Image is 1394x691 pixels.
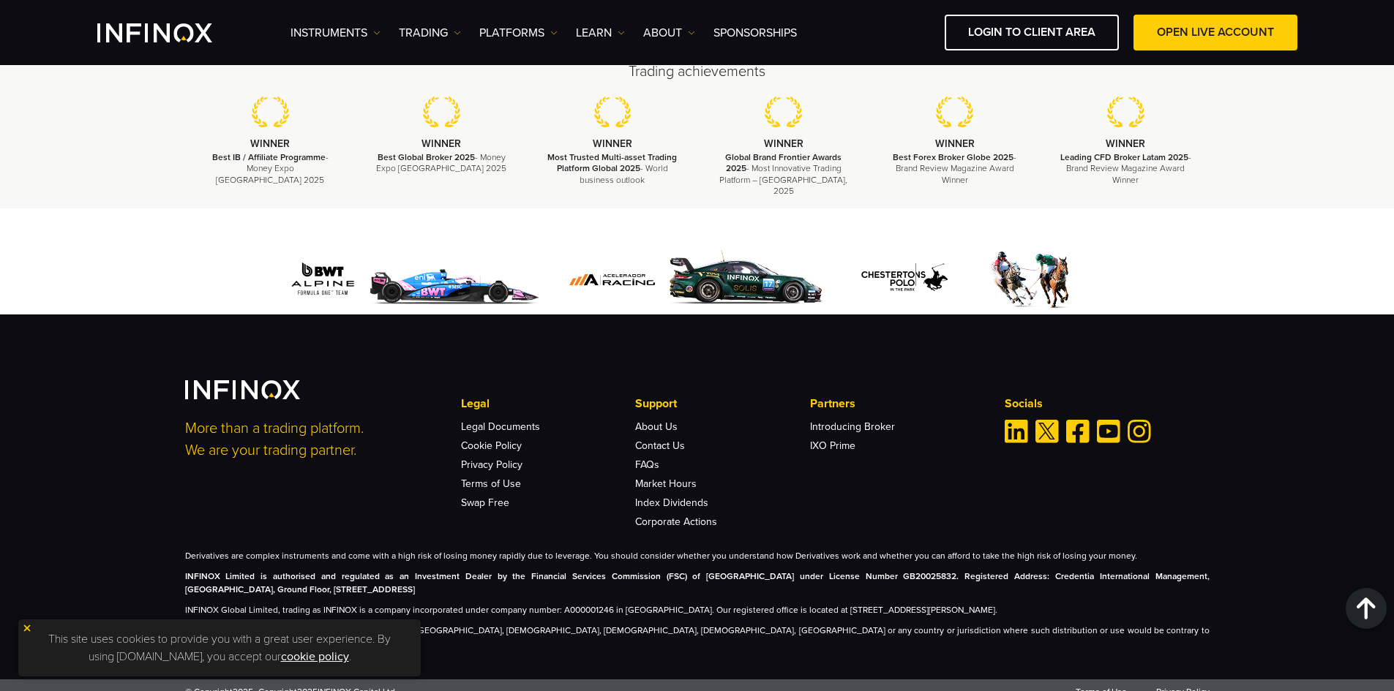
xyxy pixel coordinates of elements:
[576,24,625,42] a: Learn
[461,395,635,412] p: Legal
[1133,15,1297,50] a: OPEN LIVE ACCOUNT
[1005,395,1210,412] p: Socials
[1097,420,1120,443] a: Youtube
[635,420,678,433] a: About Us
[635,496,708,509] a: Index Dividends
[461,496,509,509] a: Swap Free
[716,152,851,197] p: - Most Innovative Trading Platform – [GEOGRAPHIC_DATA], 2025
[1060,152,1188,162] strong: Leading CFD Broker Latam 2025
[1128,420,1151,443] a: Instagram
[212,152,326,162] strong: Best IB / Affiliate Programme
[203,152,338,186] p: - Money Expo [GEOGRAPHIC_DATA] 2025
[185,603,1210,616] p: INFINOX Global Limited, trading as INFINOX is a company incorporated under company number: A00000...
[764,137,803,150] strong: WINNER
[461,458,522,471] a: Privacy Policy
[593,137,632,150] strong: WINNER
[97,23,247,42] a: INFINOX Logo
[635,458,659,471] a: FAQs
[185,624,1210,650] p: The information on this site is not directed at residents of [GEOGRAPHIC_DATA], [DEMOGRAPHIC_DATA...
[461,439,522,452] a: Cookie Policy
[461,420,540,433] a: Legal Documents
[810,420,895,433] a: Introducing Broker
[185,571,1210,594] strong: INFINOX Limited is authorised and regulated as an Investment Dealer by the Financial Services Com...
[810,395,984,412] p: Partners
[378,152,475,162] strong: Best Global Broker 2025
[888,152,1022,186] p: - Brand Review Magazine Award Winner
[399,24,461,42] a: TRADING
[547,152,677,173] strong: Most Trusted Multi-asset Trading Platform Global 2025
[1058,152,1193,186] p: - Brand Review Magazine Award Winner
[725,152,842,173] strong: Global Brand Frontier Awards 2025
[374,152,509,174] p: - Money Expo [GEOGRAPHIC_DATA] 2025
[945,15,1119,50] a: LOGIN TO CLIENT AREA
[643,24,695,42] a: ABOUT
[1106,137,1145,150] strong: WINNER
[635,516,717,528] a: Corporate Actions
[635,477,697,490] a: Market Hours
[1035,420,1059,443] a: Twitter
[479,24,558,42] a: PLATFORMS
[635,439,685,452] a: Contact Us
[26,627,413,669] p: This site uses cookies to provide you with a great user experience. By using [DOMAIN_NAME], you a...
[291,24,381,42] a: Instruments
[1005,420,1028,443] a: Linkedin
[810,439,855,452] a: IXO Prime
[185,418,441,461] p: More than a trading platform. We are your trading partner.
[713,24,797,42] a: SPONSORSHIPS
[1066,420,1090,443] a: Facebook
[22,623,32,633] img: yellow close icon
[281,649,349,664] a: cookie policy
[635,395,809,412] p: Support
[250,137,290,150] strong: WINNER
[461,477,521,490] a: Terms of Use
[893,152,1013,162] strong: Best Forex Broker Globe 2025
[421,137,461,150] strong: WINNER
[935,137,975,150] strong: WINNER
[545,152,680,186] p: - World business outlook
[185,61,1210,82] h2: Trading achievements
[185,549,1210,562] p: Derivatives are complex instruments and come with a high risk of losing money rapidly due to leve...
